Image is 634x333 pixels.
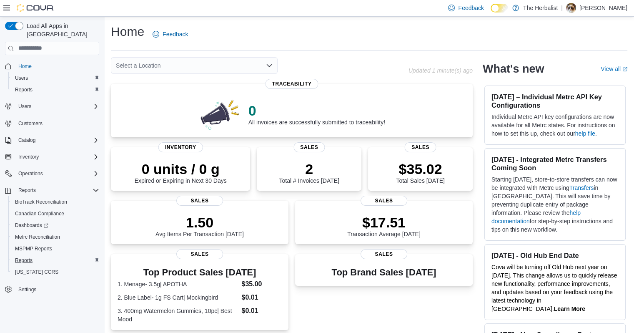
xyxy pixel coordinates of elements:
[18,120,43,127] span: Customers
[266,62,273,69] button: Open list of options
[118,280,238,288] dt: 1. Menage- 3.5g| APOTHA
[396,161,444,177] p: $35.02
[15,152,42,162] button: Inventory
[241,293,281,303] dd: $0.01
[12,220,99,230] span: Dashboards
[279,161,339,184] div: Total # Invoices [DATE]
[248,102,385,119] p: 0
[15,101,99,111] span: Users
[8,231,103,243] button: Metrc Reconciliation
[241,279,281,289] dd: $35.00
[2,151,103,163] button: Inventory
[18,187,36,194] span: Reports
[491,251,619,260] h3: [DATE] - Old Hub End Date
[12,267,99,277] span: Washington CCRS
[15,169,46,179] button: Operations
[12,85,36,95] a: Reports
[18,170,43,177] span: Operations
[2,184,103,196] button: Reports
[332,267,436,277] h3: Top Brand Sales [DATE]
[12,220,52,230] a: Dashboards
[569,184,594,191] a: Transfers
[149,26,191,43] a: Feedback
[347,214,421,231] p: $17.51
[491,175,619,234] p: Starting [DATE], store-to-store transfers can now be integrated with Metrc using in [GEOGRAPHIC_D...
[15,75,28,81] span: Users
[135,161,227,184] div: Expired or Expiring in Next 30 Days
[18,137,35,144] span: Catalog
[15,152,99,162] span: Inventory
[176,249,223,259] span: Sales
[155,214,244,231] p: 1.50
[15,269,58,275] span: [US_STATE] CCRS
[12,73,99,83] span: Users
[198,97,242,131] img: 0
[2,117,103,129] button: Customers
[8,243,103,255] button: MSPMP Reports
[15,135,99,145] span: Catalog
[15,169,99,179] span: Operations
[18,63,32,70] span: Home
[12,209,99,219] span: Canadian Compliance
[15,61,35,71] a: Home
[405,142,436,152] span: Sales
[554,305,585,312] a: Learn More
[8,266,103,278] button: [US_STATE] CCRS
[12,197,70,207] a: BioTrack Reconciliation
[18,286,36,293] span: Settings
[12,197,99,207] span: BioTrack Reconciliation
[491,4,508,13] input: Dark Mode
[158,142,203,152] span: Inventory
[163,30,188,38] span: Feedback
[575,130,595,137] a: help file
[12,73,31,83] a: Users
[23,22,99,38] span: Load All Apps in [GEOGRAPHIC_DATA]
[12,244,55,254] a: MSPMP Reports
[15,199,67,205] span: BioTrack Reconciliation
[15,61,99,71] span: Home
[15,185,39,195] button: Reports
[8,72,103,84] button: Users
[15,234,60,240] span: Metrc Reconciliation
[15,284,99,294] span: Settings
[458,4,484,12] span: Feedback
[15,210,64,217] span: Canadian Compliance
[622,67,627,72] svg: External link
[248,102,385,126] div: All invoices are successfully submitted to traceability!
[15,185,99,195] span: Reports
[118,307,238,323] dt: 3. 400mg Watermelon Gummies, 10pc| Best Mood
[408,67,473,74] p: Updated 1 minute(s) ago
[12,255,99,265] span: Reports
[2,168,103,179] button: Operations
[15,86,33,93] span: Reports
[2,283,103,295] button: Settings
[2,60,103,72] button: Home
[601,66,627,72] a: View allExternal link
[361,196,407,206] span: Sales
[176,196,223,206] span: Sales
[15,101,35,111] button: Users
[491,155,619,172] h3: [DATE] - Integrated Metrc Transfers Coming Soon
[361,249,407,259] span: Sales
[15,118,99,129] span: Customers
[18,103,31,110] span: Users
[579,3,627,13] p: [PERSON_NAME]
[15,285,40,295] a: Settings
[135,161,227,177] p: 0 units / 0 g
[2,134,103,146] button: Catalog
[8,84,103,96] button: Reports
[8,219,103,231] a: Dashboards
[15,222,48,229] span: Dashboards
[8,255,103,266] button: Reports
[491,264,617,312] span: Cova will be turning off Old Hub next year on [DATE]. This change allows us to quickly release ne...
[12,85,99,95] span: Reports
[15,257,33,264] span: Reports
[111,23,144,40] h1: Home
[118,293,238,302] dt: 2. Blue Label- 1g FS Cart| Mockingbird
[5,57,99,317] nav: Complex example
[561,3,563,13] p: |
[12,267,62,277] a: [US_STATE] CCRS
[12,232,63,242] a: Metrc Reconciliation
